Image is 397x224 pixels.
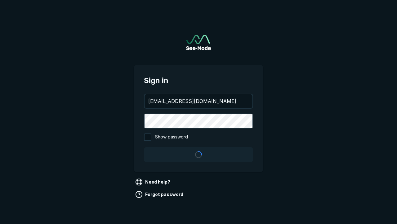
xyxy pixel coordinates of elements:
a: Need help? [134,177,173,187]
input: your@email.com [145,94,252,108]
a: Go to sign in [186,35,211,50]
span: Show password [155,133,188,141]
img: See-Mode Logo [186,35,211,50]
a: Forgot password [134,189,186,199]
span: Sign in [144,75,253,86]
